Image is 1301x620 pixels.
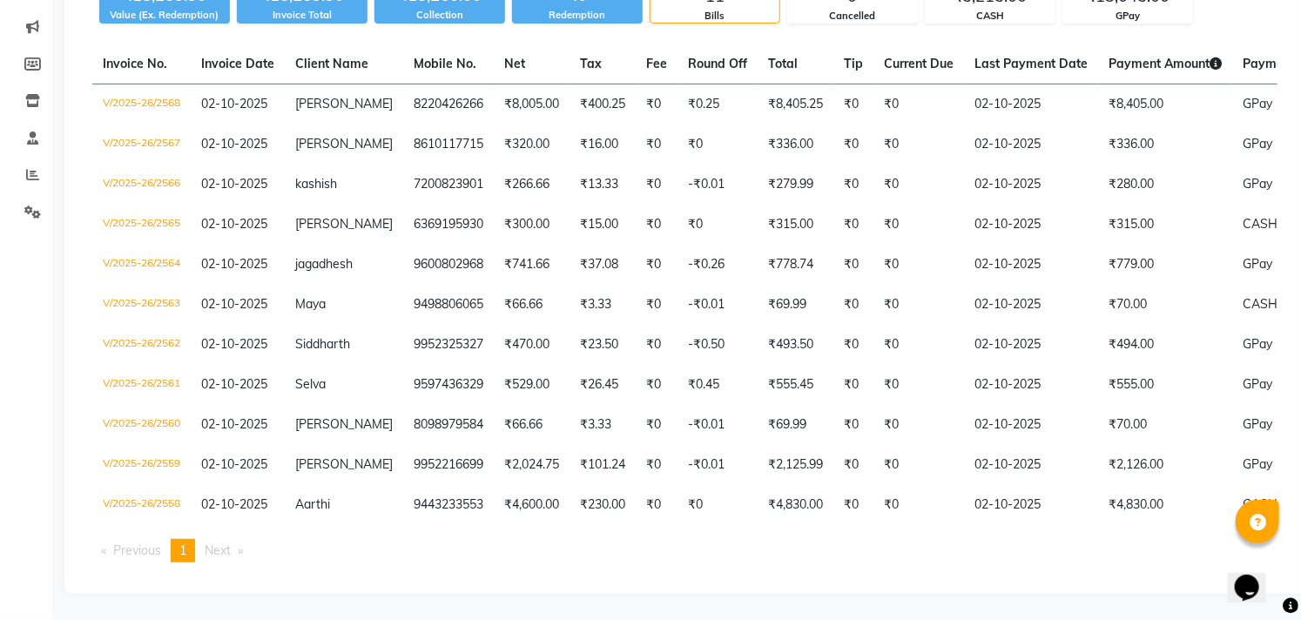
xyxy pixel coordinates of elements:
[92,285,191,325] td: V/2025-26/2563
[570,365,636,405] td: ₹26.45
[964,165,1098,205] td: 02-10-2025
[677,405,758,445] td: -₹0.01
[677,285,758,325] td: -₹0.01
[92,84,191,125] td: V/2025-26/2568
[636,445,677,485] td: ₹0
[833,325,873,365] td: ₹0
[636,485,677,525] td: ₹0
[201,296,267,312] span: 02-10-2025
[964,125,1098,165] td: 02-10-2025
[873,405,964,445] td: ₹0
[768,56,798,71] span: Total
[92,125,191,165] td: V/2025-26/2567
[636,285,677,325] td: ₹0
[844,56,863,71] span: Tip
[113,542,161,558] span: Previous
[833,205,873,245] td: ₹0
[1098,245,1232,285] td: ₹779.00
[636,125,677,165] td: ₹0
[201,456,267,472] span: 02-10-2025
[570,165,636,205] td: ₹13.33
[403,445,494,485] td: 9952216699
[403,205,494,245] td: 6369195930
[92,165,191,205] td: V/2025-26/2566
[494,125,570,165] td: ₹320.00
[1228,550,1284,603] iframe: chat widget
[570,405,636,445] td: ₹3.33
[788,9,917,24] div: Cancelled
[201,336,267,352] span: 02-10-2025
[758,445,833,485] td: ₹2,125.99
[99,8,230,23] div: Value (Ex. Redemption)
[1243,376,1272,392] span: GPay
[1098,405,1232,445] td: ₹70.00
[1243,296,1277,312] span: CASH
[201,216,267,232] span: 02-10-2025
[636,205,677,245] td: ₹0
[964,325,1098,365] td: 02-10-2025
[1243,496,1277,512] span: CASH
[1243,176,1272,192] span: GPay
[295,136,393,152] span: [PERSON_NAME]
[295,416,393,432] span: [PERSON_NAME]
[295,56,368,71] span: Client Name
[677,325,758,365] td: -₹0.50
[758,165,833,205] td: ₹279.99
[403,245,494,285] td: 9600802968
[964,485,1098,525] td: 02-10-2025
[758,325,833,365] td: ₹493.50
[1098,125,1232,165] td: ₹336.00
[1243,216,1277,232] span: CASH
[494,285,570,325] td: ₹66.66
[636,365,677,405] td: ₹0
[833,245,873,285] td: ₹0
[580,56,602,71] span: Tax
[758,245,833,285] td: ₹778.74
[295,256,353,272] span: jagadhesh
[512,8,643,23] div: Redemption
[636,245,677,285] td: ₹0
[295,336,350,352] span: Siddharth
[103,56,167,71] span: Invoice No.
[295,296,326,312] span: Maya
[494,84,570,125] td: ₹8,005.00
[1243,136,1272,152] span: GPay
[636,165,677,205] td: ₹0
[884,56,954,71] span: Current Due
[1098,285,1232,325] td: ₹70.00
[964,84,1098,125] td: 02-10-2025
[873,445,964,485] td: ₹0
[403,84,494,125] td: 8220426266
[1098,365,1232,405] td: ₹555.00
[295,96,393,111] span: [PERSON_NAME]
[758,285,833,325] td: ₹69.99
[201,256,267,272] span: 02-10-2025
[205,542,231,558] span: Next
[964,405,1098,445] td: 02-10-2025
[833,485,873,525] td: ₹0
[414,56,476,71] span: Mobile No.
[504,56,525,71] span: Net
[833,445,873,485] td: ₹0
[833,405,873,445] td: ₹0
[873,485,964,525] td: ₹0
[677,365,758,405] td: ₹0.45
[1243,256,1272,272] span: GPay
[974,56,1088,71] span: Last Payment Date
[403,285,494,325] td: 9498806065
[677,165,758,205] td: -₹0.01
[1243,456,1272,472] span: GPay
[758,205,833,245] td: ₹315.00
[833,125,873,165] td: ₹0
[964,365,1098,405] td: 02-10-2025
[295,176,337,192] span: kashish
[92,445,191,485] td: V/2025-26/2559
[677,245,758,285] td: -₹0.26
[403,125,494,165] td: 8610117715
[758,84,833,125] td: ₹8,405.25
[646,56,667,71] span: Fee
[833,365,873,405] td: ₹0
[873,285,964,325] td: ₹0
[677,84,758,125] td: ₹0.25
[1243,336,1272,352] span: GPay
